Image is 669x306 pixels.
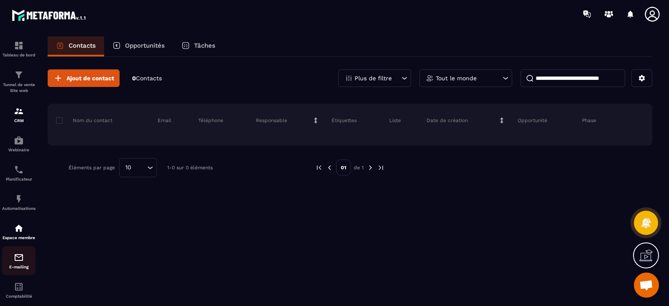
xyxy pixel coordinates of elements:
p: Tout le monde [436,75,477,81]
a: formationformationCRM [2,100,36,129]
p: Espace membre [2,235,36,240]
img: next [367,164,374,171]
p: Tâches [194,42,215,49]
p: Tableau de bord [2,53,36,57]
a: Contacts [48,36,104,56]
p: 1-0 sur 0 éléments [167,165,213,171]
p: de 1 [354,164,364,171]
img: prev [315,164,323,171]
img: formation [14,106,24,116]
span: Ajout de contact [66,74,114,82]
p: Phase [582,117,596,124]
p: 01 [336,160,351,176]
img: prev [326,164,333,171]
p: Tunnel de vente Site web [2,82,36,94]
input: Search for option [134,163,145,172]
a: formationformationTableau de bord [2,34,36,64]
a: automationsautomationsWebinaire [2,129,36,158]
a: automationsautomationsAutomatisations [2,188,36,217]
p: Opportunités [125,42,165,49]
p: Email [158,117,171,124]
p: Nom du contact [56,117,112,124]
p: CRM [2,118,36,123]
p: Téléphone [198,117,223,124]
p: Comptabilité [2,294,36,298]
p: Planificateur [2,177,36,181]
a: schedulerschedulerPlanificateur [2,158,36,188]
div: Ouvrir le chat [634,273,659,298]
p: Plus de filtre [355,75,392,81]
img: formation [14,41,24,51]
img: automations [14,194,24,204]
p: E-mailing [2,265,36,269]
img: accountant [14,282,24,292]
p: Webinaire [2,148,36,152]
a: formationformationTunnel de vente Site web [2,64,36,100]
img: scheduler [14,165,24,175]
a: accountantaccountantComptabilité [2,275,36,305]
p: 0 [132,74,162,82]
p: Étiquettes [332,117,357,124]
a: Opportunités [104,36,173,56]
p: Contacts [69,42,96,49]
a: Tâches [173,36,224,56]
p: Liste [389,117,401,124]
img: automations [14,135,24,145]
a: emailemailE-mailing [2,246,36,275]
img: next [377,164,385,171]
p: Date de création [426,117,468,124]
span: Contacts [136,75,162,82]
p: Opportunité [518,117,547,124]
img: automations [14,223,24,233]
a: automationsautomationsEspace membre [2,217,36,246]
button: Ajout de contact [48,69,120,87]
img: email [14,252,24,263]
p: Éléments par page [69,165,115,171]
img: formation [14,70,24,80]
div: Search for option [119,158,157,177]
p: Automatisations [2,206,36,211]
img: logo [12,8,87,23]
span: 10 [123,163,134,172]
p: Responsable [256,117,287,124]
